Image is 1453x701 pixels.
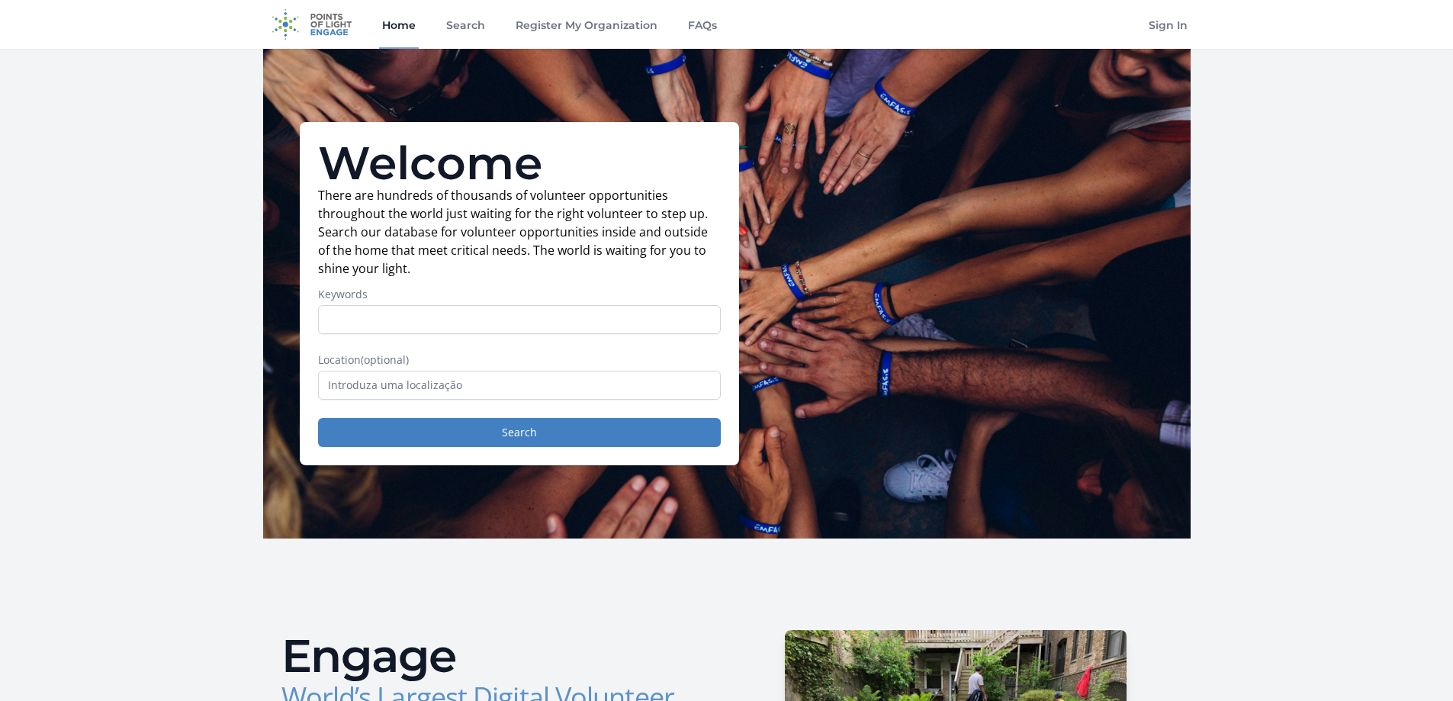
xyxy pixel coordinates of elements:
label: Keywords [318,287,721,302]
h2: Engage [281,633,715,679]
button: Search [318,418,721,447]
h1: Welcome [318,140,721,186]
span: (optional) [361,352,409,367]
label: Location [318,352,721,368]
p: There are hundreds of thousands of volunteer opportunities throughout the world just waiting for ... [318,186,721,278]
input: Introduza uma localização [318,371,721,400]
